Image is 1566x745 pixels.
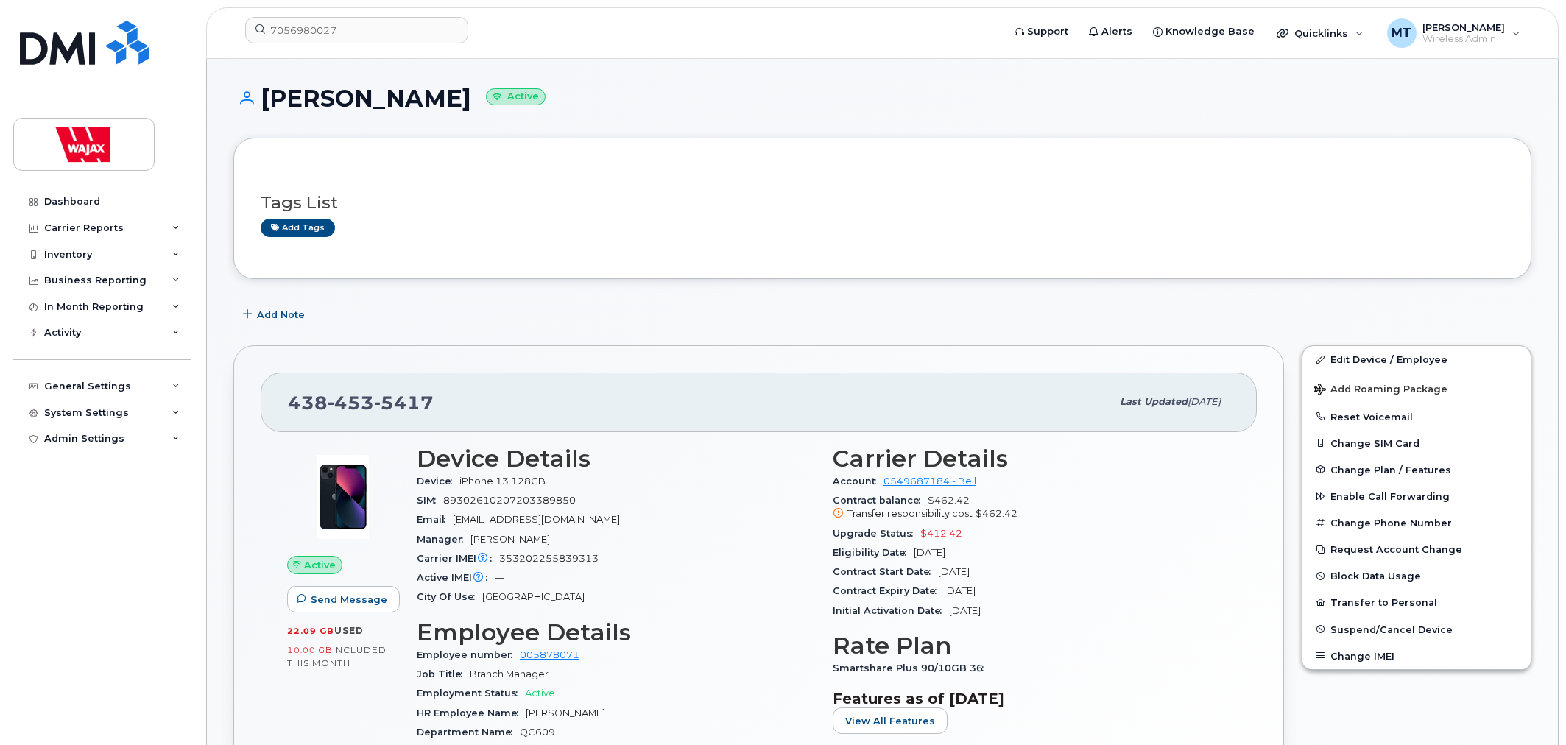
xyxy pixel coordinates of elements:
h3: Employee Details [417,619,815,646]
h3: Device Details [417,445,815,472]
span: Account [833,476,883,487]
span: SIM [417,495,443,506]
span: View All Features [845,714,935,728]
h3: Features as of [DATE] [833,690,1231,707]
span: Active [525,688,555,699]
span: Send Message [311,593,387,607]
span: Contract Expiry Date [833,585,944,596]
span: Department Name [417,727,520,738]
span: $462.42 [976,508,1017,519]
span: iPhone 13 128GB [459,476,546,487]
h1: [PERSON_NAME] [233,85,1531,111]
button: Add Roaming Package [1302,373,1531,403]
span: Add Roaming Package [1314,384,1447,398]
button: Reset Voicemail [1302,403,1531,430]
span: Carrier IMEI [417,553,499,564]
span: 89302610207203389850 [443,495,576,506]
span: 438 [288,392,434,414]
button: Add Note [233,301,317,328]
span: Eligibility Date [833,547,914,558]
button: Suspend/Cancel Device [1302,616,1531,643]
span: [DATE] [914,547,945,558]
span: $462.42 [833,495,1231,521]
span: QC609 [520,727,555,738]
span: Contract balance [833,495,928,506]
button: Change SIM Card [1302,430,1531,456]
span: 10.00 GB [287,645,333,655]
button: Request Account Change [1302,536,1531,562]
span: Enable Call Forwarding [1330,491,1450,502]
span: 353202255839313 [499,553,599,564]
span: included this month [287,644,387,668]
span: [GEOGRAPHIC_DATA] [482,591,585,602]
span: [DATE] [944,585,976,596]
span: Active IMEI [417,572,495,583]
span: [PERSON_NAME] [470,534,550,545]
span: Initial Activation Date [833,605,949,616]
button: Enable Call Forwarding [1302,483,1531,509]
button: Change Phone Number [1302,509,1531,536]
span: Suspend/Cancel Device [1330,624,1453,635]
span: Upgrade Status [833,528,920,539]
small: Active [486,88,546,105]
span: Branch Manager [470,668,549,679]
span: Employment Status [417,688,525,699]
span: Transfer responsibility cost [847,508,973,519]
span: [DATE] [949,605,981,616]
button: Block Data Usage [1302,562,1531,589]
span: — [495,572,504,583]
span: Manager [417,534,470,545]
a: 0549687184 - Bell [883,476,976,487]
span: HR Employee Name [417,707,526,718]
a: Edit Device / Employee [1302,346,1531,372]
span: Employee number [417,649,520,660]
span: 22.09 GB [287,626,334,636]
span: Add Note [257,308,305,322]
span: Change Plan / Features [1330,464,1451,475]
h3: Carrier Details [833,445,1231,472]
a: Add tags [261,219,335,237]
span: Last updated [1120,396,1188,407]
h3: Rate Plan [833,632,1231,659]
span: [PERSON_NAME] [526,707,605,718]
span: [EMAIL_ADDRESS][DOMAIN_NAME] [453,514,620,525]
span: Email [417,514,453,525]
button: Send Message [287,586,400,612]
span: used [334,625,364,636]
span: $412.42 [920,528,962,539]
h3: Tags List [261,194,1504,212]
span: 453 [328,392,374,414]
img: image20231002-3703462-1ig824h.jpeg [299,453,387,541]
span: Contract Start Date [833,566,938,577]
span: City Of Use [417,591,482,602]
span: Job Title [417,668,470,679]
a: 005878071 [520,649,579,660]
button: Change IMEI [1302,643,1531,669]
span: [DATE] [938,566,970,577]
button: Transfer to Personal [1302,589,1531,615]
button: View All Features [833,707,948,734]
button: Change Plan / Features [1302,456,1531,483]
span: [DATE] [1188,396,1221,407]
span: 5417 [374,392,434,414]
span: Device [417,476,459,487]
span: Active [304,558,336,572]
span: Smartshare Plus 90/10GB 36 [833,663,991,674]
